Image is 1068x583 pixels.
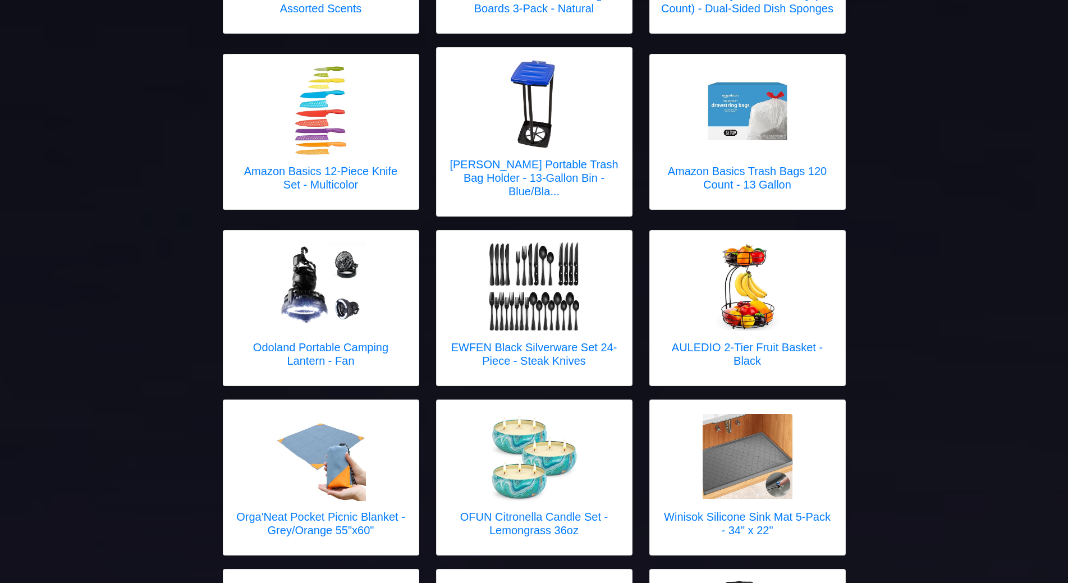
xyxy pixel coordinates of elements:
[448,158,621,198] h5: [PERSON_NAME] Portable Trash Bag Holder - 13-Gallon Bin - Blue/Bla...
[489,242,579,332] img: EWFEN Black Silverware Set 24-Piece - Steak Knives
[448,411,621,544] a: OFUN Citronella Candle Set - Lemongrass 36oz OFUN Citronella Candle Set - Lemongrass 36oz
[661,411,834,544] a: Winisok Silicone Sink Mat 5-Pack - 34" x 22" Winisok Silicone Sink Mat 5-Pack - 34" x 22"
[276,411,366,501] img: Orga'Neat Pocket Picnic Blanket - Grey/Orange 55"x60"
[276,242,366,332] img: Odoland Portable Camping Lantern - Fan
[661,164,834,191] h5: Amazon Basics Trash Bags 120 Count - 13 Gallon
[235,411,407,544] a: Orga'Neat Pocket Picnic Blanket - Grey/Orange 55"x60" Orga'Neat Pocket Picnic Blanket - Grey/Oran...
[276,66,366,155] img: Amazon Basics 12-Piece Knife Set - Multicolor
[448,510,621,537] h5: OFUN Citronella Candle Set - Lemongrass 36oz
[703,242,792,332] img: AULEDIO 2-Tier Fruit Basket - Black
[661,66,834,198] a: Amazon Basics Trash Bags 120 Count - 13 Gallon Amazon Basics Trash Bags 120 Count - 13 Gallon
[235,164,407,191] h5: Amazon Basics 12-Piece Knife Set - Multicolor
[661,242,834,374] a: AULEDIO 2-Tier Fruit Basket - Black AULEDIO 2-Tier Fruit Basket - Black
[703,66,792,155] img: Amazon Basics Trash Bags 120 Count - 13 Gallon
[235,510,407,537] h5: Orga'Neat Pocket Picnic Blanket - Grey/Orange 55"x60"
[661,510,834,537] h5: Winisok Silicone Sink Mat 5-Pack - 34" x 22"
[448,341,621,368] h5: EWFEN Black Silverware Set 24-Piece - Steak Knives
[489,411,579,501] img: OFUN Citronella Candle Set - Lemongrass 36oz
[235,242,407,374] a: Odoland Portable Camping Lantern - Fan Odoland Portable Camping Lantern - Fan
[703,414,792,499] img: Winisok Silicone Sink Mat 5-Pack - 34" x 22"
[661,341,834,368] h5: AULEDIO 2-Tier Fruit Basket - Black
[235,341,407,368] h5: Odoland Portable Camping Lantern - Fan
[448,59,621,205] a: Wakeman Portable Trash Bag Holder - 13-Gallon Bin - Blue/Black [PERSON_NAME] Portable Trash Bag H...
[489,59,579,149] img: Wakeman Portable Trash Bag Holder - 13-Gallon Bin - Blue/Black
[448,242,621,374] a: EWFEN Black Silverware Set 24-Piece - Steak Knives EWFEN Black Silverware Set 24-Piece - Steak Kn...
[235,66,407,198] a: Amazon Basics 12-Piece Knife Set - Multicolor Amazon Basics 12-Piece Knife Set - Multicolor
